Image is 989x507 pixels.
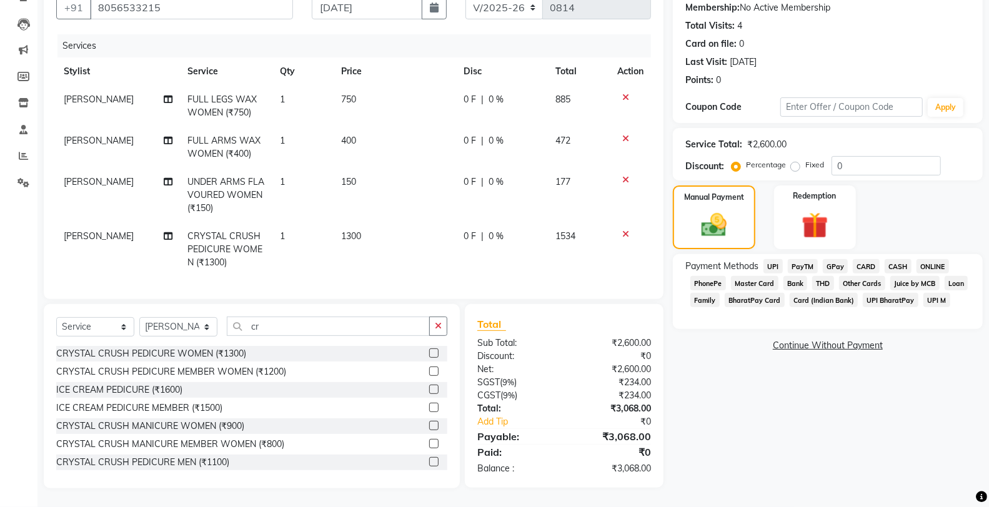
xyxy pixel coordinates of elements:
[564,429,660,444] div: ₹3,068.00
[747,138,787,151] div: ₹2,600.00
[890,276,940,290] span: Juice by MCB
[280,230,285,242] span: 1
[839,276,885,290] span: Other Cards
[56,365,286,378] div: CRYSTAL CRUSH PEDICURE MEMBER WOMEN (₹1200)
[64,230,134,242] span: [PERSON_NAME]
[489,175,504,189] span: 0 %
[481,230,484,243] span: |
[580,415,660,428] div: ₹0
[464,134,476,147] span: 0 F
[481,134,484,147] span: |
[812,276,834,290] span: THD
[823,259,848,273] span: GPay
[737,19,742,32] div: 4
[923,293,950,307] span: UPI M
[341,135,356,146] span: 400
[227,317,430,336] input: Search or Scan
[555,94,570,105] span: 885
[468,415,580,428] a: Add Tip
[853,259,880,273] span: CARD
[56,401,222,415] div: ICE CREAM PEDICURE MEMBER (₹1500)
[780,97,923,117] input: Enter Offer / Coupon Code
[685,1,740,14] div: Membership:
[280,135,285,146] span: 1
[690,276,726,290] span: PhonePe
[610,57,651,86] th: Action
[685,19,735,32] div: Total Visits:
[793,190,837,202] label: Redemption
[64,94,134,105] span: [PERSON_NAME]
[456,57,548,86] th: Disc
[477,318,506,331] span: Total
[945,276,968,290] span: Loan
[180,57,272,86] th: Service
[489,134,504,147] span: 0 %
[56,347,246,360] div: CRYSTAL CRUSH PEDICURE WOMEN (₹1300)
[477,377,500,388] span: SGST
[564,389,660,402] div: ₹234.00
[341,176,356,187] span: 150
[56,438,284,451] div: CRYSTAL CRUSH MANICURE MEMBER WOMEN (₹800)
[64,135,134,146] span: [PERSON_NAME]
[564,445,660,460] div: ₹0
[716,74,721,87] div: 0
[555,135,570,146] span: 472
[746,159,786,170] label: Percentage
[489,93,504,106] span: 0 %
[730,56,757,69] div: [DATE]
[731,276,778,290] span: Master Card
[468,402,564,415] div: Total:
[685,37,737,51] div: Card on file:
[489,230,504,243] span: 0 %
[548,57,610,86] th: Total
[272,57,334,86] th: Qty
[725,293,785,307] span: BharatPay Card
[56,383,182,396] div: ICE CREAM PEDICURE (₹1600)
[341,230,361,242] span: 1300
[468,337,564,350] div: Sub Total:
[685,101,780,114] div: Coupon Code
[503,390,515,400] span: 9%
[341,94,356,105] span: 750
[334,57,456,86] th: Price
[793,209,837,242] img: _gift.svg
[564,337,660,350] div: ₹2,600.00
[564,462,660,475] div: ₹3,068.00
[685,1,970,14] div: No Active Membership
[763,259,783,273] span: UPI
[917,259,949,273] span: ONLINE
[280,176,285,187] span: 1
[468,462,564,475] div: Balance :
[56,57,180,86] th: Stylist
[468,363,564,376] div: Net:
[564,350,660,363] div: ₹0
[805,159,824,170] label: Fixed
[502,377,514,387] span: 9%
[685,260,758,273] span: Payment Methods
[685,138,742,151] div: Service Total:
[468,350,564,363] div: Discount:
[790,293,858,307] span: Card (Indian Bank)
[685,160,724,173] div: Discount:
[675,339,980,352] a: Continue Without Payment
[863,293,918,307] span: UPI BharatPay
[783,276,808,290] span: Bank
[685,56,727,69] div: Last Visit:
[693,210,735,240] img: _cash.svg
[468,376,564,389] div: ( )
[187,230,262,268] span: CRYSTAL CRUSH PEDICURE WOMEN (₹1300)
[885,259,912,273] span: CASH
[685,74,713,87] div: Points:
[464,230,476,243] span: 0 F
[555,176,570,187] span: 177
[739,37,744,51] div: 0
[564,376,660,389] div: ₹234.00
[468,445,564,460] div: Paid:
[56,456,229,469] div: CRYSTAL CRUSH PEDICURE MEN (₹1100)
[464,93,476,106] span: 0 F
[564,363,660,376] div: ₹2,600.00
[187,135,261,159] span: FULL ARMS WAX WOMEN (₹400)
[481,93,484,106] span: |
[928,98,963,117] button: Apply
[690,293,720,307] span: Family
